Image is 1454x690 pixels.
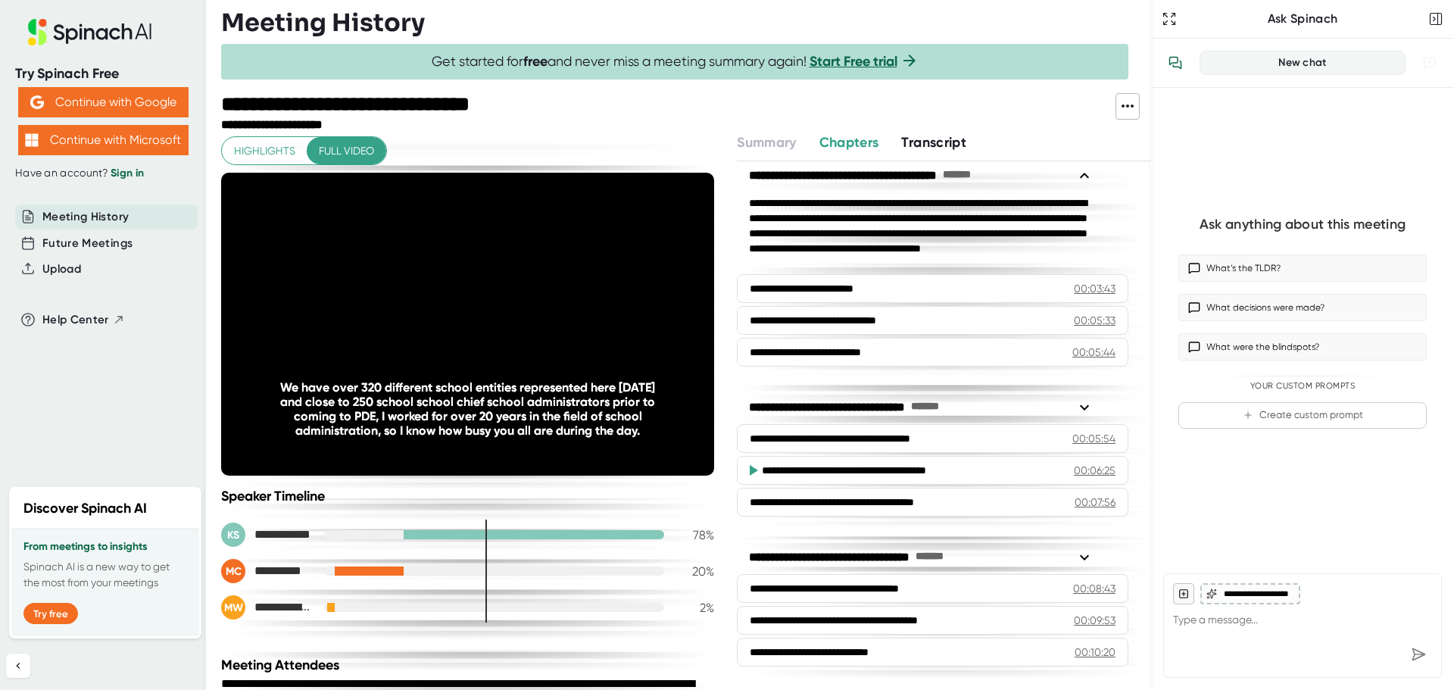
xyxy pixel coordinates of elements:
span: Chapters [819,134,879,151]
div: Try Spinach Free [15,65,191,83]
div: New chat [1209,56,1396,70]
div: 2 % [676,601,714,615]
div: 00:03:43 [1074,281,1115,296]
button: Continue with Google [18,87,189,117]
a: Sign in [111,167,144,180]
button: Summary [737,133,796,153]
button: Future Meetings [42,235,133,252]
div: 00:08:43 [1073,581,1115,596]
div: MC [221,559,245,583]
img: Aehbyd4JwY73AAAAAElFTkSuQmCC [30,95,44,109]
div: Send message [1405,641,1432,668]
div: 00:05:44 [1072,345,1115,360]
button: Transcript [901,133,966,153]
h3: Meeting History [221,8,425,37]
span: Highlights [234,142,295,161]
button: Help Center [42,311,125,329]
div: We have over 320 different school entities represented here [DATE] and close to 250 school school... [270,380,665,438]
button: Highlights [222,137,307,165]
span: Transcript [901,134,966,151]
div: Kuren, Scott [221,523,312,547]
button: Expand to Ask Spinach page [1159,8,1180,30]
div: 00:10:20 [1075,645,1115,660]
div: 78 % [676,528,714,542]
div: 00:09:53 [1074,613,1115,628]
div: MW [221,595,245,620]
b: free [523,53,548,70]
button: Collapse sidebar [6,654,30,678]
div: Your Custom Prompts [1178,381,1427,392]
button: What decisions were made? [1178,294,1427,321]
span: Full video [319,142,374,161]
button: What were the blindspots? [1178,333,1427,361]
button: Chapters [819,133,879,153]
h2: Discover Spinach AI [23,498,147,519]
div: Meeting Attendees [221,657,718,673]
div: 00:05:54 [1072,431,1115,446]
button: Meeting History [42,208,129,226]
h3: From meetings to insights [23,541,187,553]
span: Summary [737,134,796,151]
div: Ask anything about this meeting [1200,216,1406,233]
button: Full video [307,137,386,165]
button: Upload [42,261,81,278]
span: Get started for and never miss a meeting summary again! [432,53,919,70]
span: Help Center [42,311,109,329]
button: View conversation history [1160,48,1190,78]
button: Create custom prompt [1178,402,1427,429]
button: Continue with Microsoft [18,125,189,155]
div: Have an account? [15,167,191,180]
button: What’s the TLDR? [1178,254,1427,282]
button: Close conversation sidebar [1425,8,1446,30]
div: 20 % [676,564,714,579]
a: Start Free trial [810,53,897,70]
div: Ask Spinach [1180,11,1425,27]
p: Spinach AI is a new way to get the most from your meetings [23,559,187,591]
div: KS [221,523,245,547]
button: Try free [23,603,78,624]
div: 00:06:25 [1074,463,1115,478]
div: Speaker Timeline [221,488,714,504]
div: 00:07:56 [1075,495,1115,510]
div: 00:05:33 [1074,313,1115,328]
